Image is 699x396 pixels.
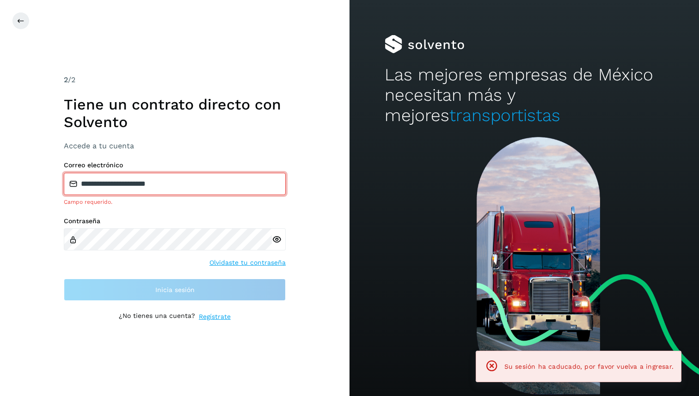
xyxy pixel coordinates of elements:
label: Contraseña [64,217,286,225]
h2: Las mejores empresas de México necesitan más y mejores [385,65,664,126]
span: Inicia sesión [155,286,195,293]
p: ¿No tienes una cuenta? [119,312,195,322]
span: Su sesión ha caducado, por favor vuelva a ingresar. [504,363,674,370]
span: transportistas [449,105,560,125]
h3: Accede a tu cuenta [64,141,286,150]
div: Campo requerido. [64,198,286,206]
a: Olvidaste tu contraseña [209,258,286,268]
div: /2 [64,74,286,85]
h1: Tiene un contrato directo con Solvento [64,96,286,131]
a: Regístrate [199,312,231,322]
span: 2 [64,75,68,84]
button: Inicia sesión [64,279,286,301]
label: Correo electrónico [64,161,286,169]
